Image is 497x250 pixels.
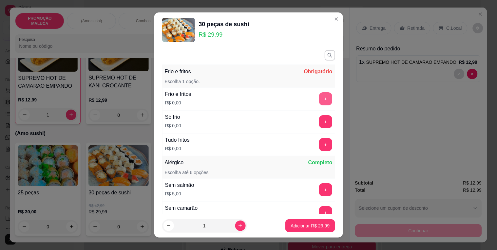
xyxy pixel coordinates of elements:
[165,113,181,121] div: Só frio
[285,219,335,232] button: Adicionar R$ 29,99
[199,30,249,39] p: R$ 29,99
[165,136,190,144] div: Tudo fritos
[199,20,249,29] div: 30 peças de sushi
[319,183,332,196] button: add
[235,221,246,231] button: increase-product-quantity
[165,99,191,106] p: R$ 0,00
[331,14,342,24] button: Close
[165,68,191,76] p: Frio e fritos
[319,206,332,219] button: add
[165,181,194,189] div: Sem salmão
[165,213,198,220] p: R$ 7,00
[165,169,209,176] p: Escolha até 6 opções
[165,190,194,197] p: R$ 5,00
[163,221,174,231] button: decrease-product-quantity
[165,122,181,129] p: R$ 0,00
[319,115,332,128] button: add
[165,145,190,152] p: R$ 0,00
[308,159,333,167] p: Completo
[319,138,332,151] button: add
[162,18,195,42] img: product-image
[165,90,191,98] div: Frio e fritos
[165,204,198,212] div: Sem camarão
[319,92,332,105] button: add
[304,68,332,76] p: Obrigatório
[165,159,184,167] p: Alérgico
[291,223,330,229] p: Adicionar R$ 29,99
[165,78,200,85] p: Escolha 1 opção.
